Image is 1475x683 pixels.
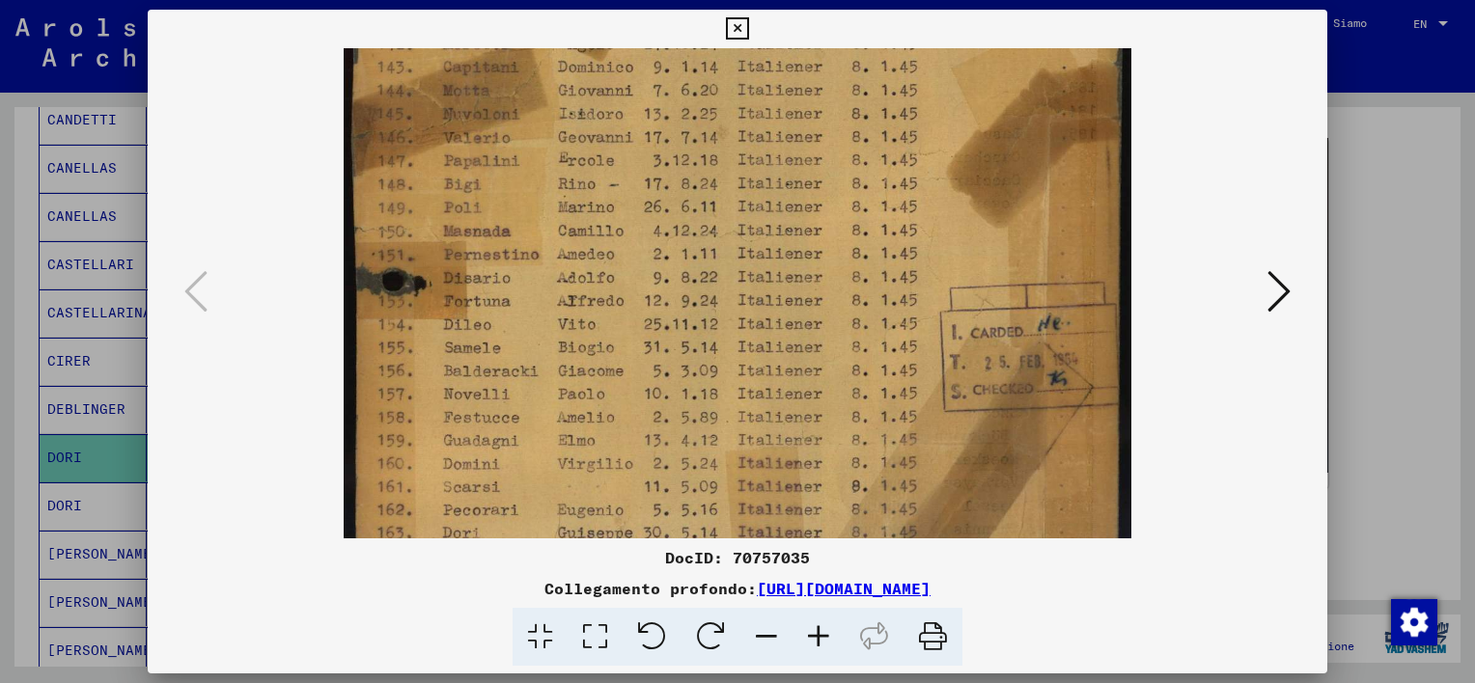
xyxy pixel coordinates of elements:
div: DocID: 70757035 [148,546,1327,569]
div: Modifica consenso [1390,598,1436,644]
img: Modifica consenso [1391,599,1437,645]
div: Collegamento profondo: [148,577,1327,600]
a: [URL][DOMAIN_NAME] [757,579,931,598]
